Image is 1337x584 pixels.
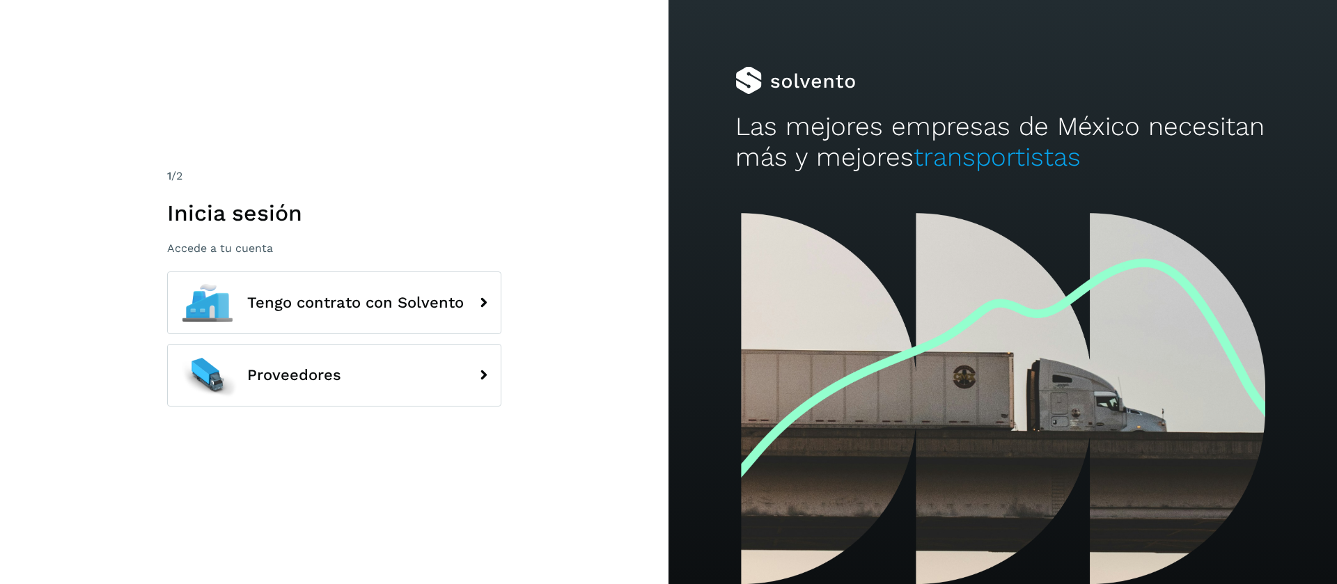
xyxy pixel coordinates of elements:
[247,367,341,384] span: Proveedores
[167,271,501,334] button: Tengo contrato con Solvento
[167,169,171,182] span: 1
[167,168,501,184] div: /2
[914,142,1081,172] span: transportistas
[735,111,1270,173] h2: Las mejores empresas de México necesitan más y mejores
[247,294,464,311] span: Tengo contrato con Solvento
[167,344,501,407] button: Proveedores
[167,242,501,255] p: Accede a tu cuenta
[167,200,501,226] h1: Inicia sesión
